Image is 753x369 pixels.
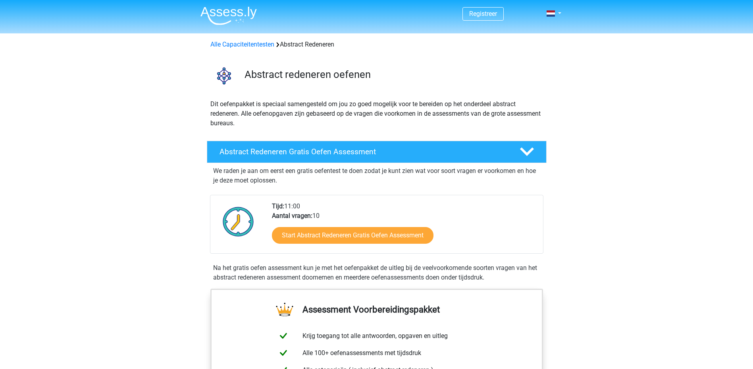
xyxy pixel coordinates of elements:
[266,202,543,253] div: 11:00 10
[218,202,258,241] img: Klok
[245,68,540,81] h3: Abstract redeneren oefenen
[213,166,540,185] p: We raden je aan om eerst een gratis oefentest te doen zodat je kunt zien wat voor soort vragen er...
[204,141,550,163] a: Abstract Redeneren Gratis Oefen Assessment
[210,263,543,282] div: Na het gratis oefen assessment kun je met het oefenpakket de uitleg bij de veelvoorkomende soorte...
[469,10,497,17] a: Registreer
[272,212,312,219] b: Aantal vragen:
[210,41,274,48] a: Alle Capaciteitentesten
[272,202,284,210] b: Tijd:
[207,40,546,49] div: Abstract Redeneren
[207,59,241,93] img: abstract redeneren
[220,147,507,156] h4: Abstract Redeneren Gratis Oefen Assessment
[200,6,257,25] img: Assessly
[210,99,543,128] p: Dit oefenpakket is speciaal samengesteld om jou zo goed mogelijk voor te bereiden op het onderdee...
[272,227,433,244] a: Start Abstract Redeneren Gratis Oefen Assessment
